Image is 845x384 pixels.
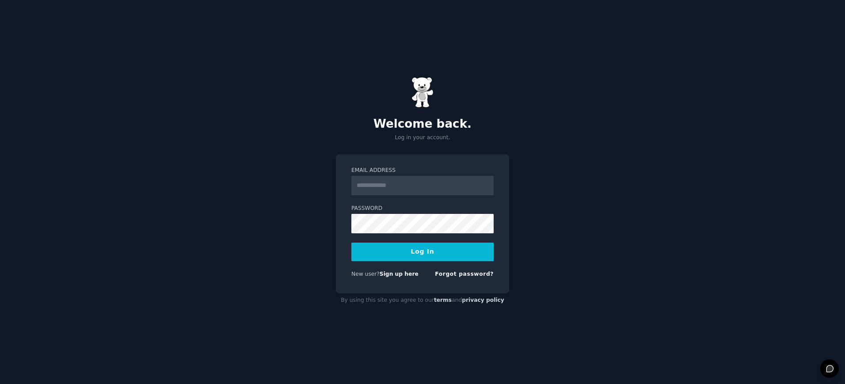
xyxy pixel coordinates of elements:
[435,271,494,277] a: Forgot password?
[351,167,494,175] label: Email Address
[380,271,419,277] a: Sign up here
[336,117,509,131] h2: Welcome back.
[462,297,504,303] a: privacy policy
[434,297,452,303] a: terms
[336,134,509,142] p: Log in your account.
[336,293,509,308] div: By using this site you agree to our and
[351,205,494,213] label: Password
[351,243,494,261] button: Log In
[411,77,434,108] img: Gummy Bear
[351,271,380,277] span: New user?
